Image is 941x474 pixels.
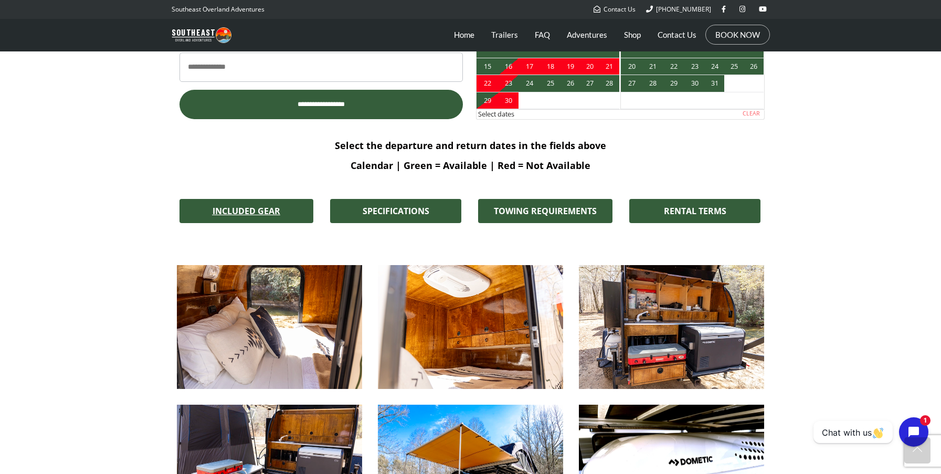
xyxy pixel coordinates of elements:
a: [PHONE_NUMBER] [646,5,711,14]
span: SPECIFICATIONS [363,207,429,215]
a: 31 [705,75,724,92]
a: Contact Us [658,22,696,48]
a: 21 [643,58,663,75]
a: INCLUDED GEAR [179,199,313,223]
a: 27 [580,75,599,92]
a: Adventures [567,22,607,48]
span: INCLUDED GEAR [213,207,280,215]
a: 28 [643,75,663,92]
span: Contact Us [604,5,636,14]
span: [PHONE_NUMBER] [656,5,711,14]
img: brx-overland-trailer-off-road-teardrop-trailer-cabin.webp [177,265,362,389]
span: Available (1) Rules: Not check-in [600,75,619,92]
span: Booked [499,92,519,109]
a: Trailers [491,22,518,48]
span: Booked [477,92,499,109]
span: Booked [541,58,561,75]
span: Booked [600,58,619,75]
span: TOWING REQUIREMENTS [494,207,597,215]
img: brx-overland-trailer-off-road-teardrop-trailer-air-conditioner-heater.webp [378,265,563,389]
a: RENTAL TERMS [629,199,760,223]
a: 23 [685,58,705,75]
span: Booked [561,58,580,75]
a: 23 [499,75,519,92]
a: 24 [519,75,541,92]
a: 22 [663,58,685,75]
b: Calendar | Green = Available | Red = Not Available [351,159,590,172]
a: Contact Us [594,5,636,14]
a: 29 [663,75,685,92]
a: 26 [744,58,764,75]
img: Southeast Overland Adventures [172,27,231,43]
span: Booked [477,75,499,92]
a: 20 [621,58,643,75]
a: Home [454,22,474,48]
a: 27 [621,75,643,92]
a: Shop [624,22,641,48]
span: Booked [499,58,519,75]
a: 25 [724,58,744,75]
a: 30 [685,75,705,92]
a: TOWING REQUIREMENTS [478,199,612,223]
img: brx-overland-trailer-off-road-teardrop-trailer-galley-stove-dometic-cooler-cabinets-open.webp [579,265,764,389]
a: FAQ [535,22,550,48]
div: Select dates [477,110,739,119]
span: Booked [580,58,599,75]
a: SPECIFICATIONS [330,199,461,223]
a: 25 [541,75,561,92]
span: Available (1) Rules: Not check-in [477,58,499,75]
a: 26 [561,75,580,92]
a: BOOK NOW [715,29,760,40]
b: Select the departure and return dates in the fields above [335,139,606,152]
p: Southeast Overland Adventures [172,3,265,16]
a: Clear [742,110,762,119]
a: 24 [705,58,724,75]
span: Booked [519,58,541,75]
span: RENTAL TERMS [664,207,726,215]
